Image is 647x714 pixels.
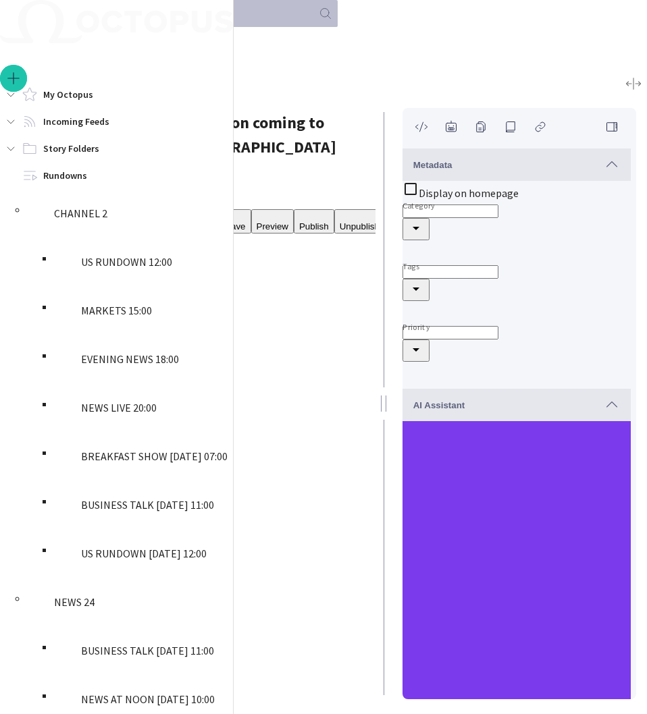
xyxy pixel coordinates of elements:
p: MARKETS 15:00 [81,302,152,319]
div: US RUNDOWN 12:00 [54,238,233,286]
p: BREAKFAST SHOW [DATE] 07:00 [81,448,228,464]
p: BUSINESS TALK [DATE] 11:00 [81,497,214,513]
div: US RUNDOWN [DATE] 12:00 [54,529,233,578]
p: Story Folders [43,142,99,155]
div: NEWS LIVE 20:00 [54,383,233,432]
p: BUSINESS TALK [DATE] 11:00 [81,642,214,659]
p: CHANNEL 2 [54,205,107,221]
p: EVENING NEWS 18:00 [81,351,179,367]
p: NEWS LIVE 20:00 [81,400,157,416]
span: Preview [257,221,288,231]
p: US RUNDOWN 12:00 [81,254,172,270]
p: Incoming Feeds [43,115,109,128]
button: Publish [294,209,334,234]
h2: Typhoon coming to Thailand [186,111,376,159]
button: Save [219,209,251,234]
p: My Octopus [43,88,93,101]
button: Unpublish [334,209,385,234]
p: Rundowns [43,169,87,182]
p: NEWS AT NOON [DATE] 10:00 [81,691,215,707]
span: AI Assistant [413,400,465,410]
div: BUSINESS TALK [DATE] 11:00 [54,626,233,675]
div: MARKETS 15:00 [54,286,233,335]
div: BREAKFAST SHOW [DATE] 07:00 [54,432,233,480]
p: NEWS 24 [54,594,95,610]
button: Preview [251,209,294,234]
span: Publish [299,221,329,231]
span: Save [225,221,245,231]
div: EVENING NEWS 18:00 [54,335,233,383]
p: US RUNDOWN [DATE] 12:00 [81,545,207,561]
button: AI Assistant [403,389,631,421]
span: Unpublish [340,221,380,231]
div: BUSINESS TALK [DATE] 11:00 [54,480,233,529]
